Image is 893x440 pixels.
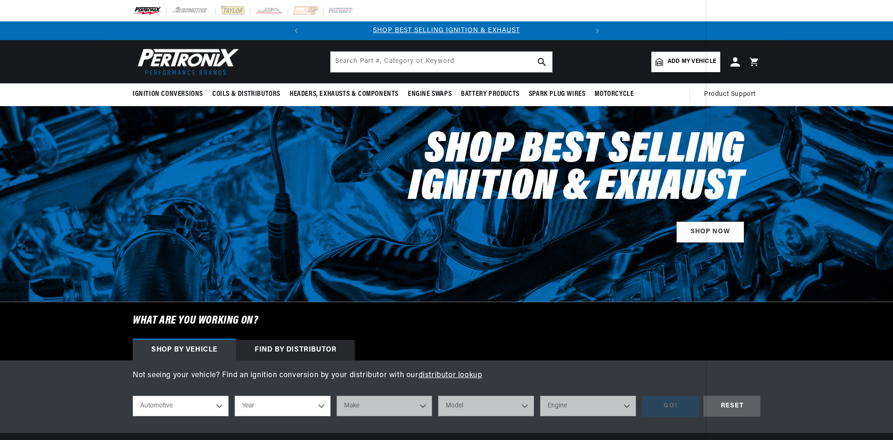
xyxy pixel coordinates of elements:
[290,89,399,99] span: Headers, Exhausts & Components
[133,370,760,382] p: Not seeing your vehicle? Find an ignition conversion by your distributor with our
[208,83,285,105] summary: Coils & Distributors
[337,396,433,416] select: Make
[109,21,784,40] slideshow-component: Translation missing: en.sections.announcements.announcement_bar
[419,372,482,379] a: distributor lookup
[109,302,784,339] h6: What are you working on?
[305,26,588,36] div: Announcement
[588,21,607,40] button: Translation missing: en.sections.announcements.next_announcement
[346,132,744,207] h2: Shop Best Selling Ignition & Exhaust
[668,57,716,66] span: Add my vehicle
[651,52,720,72] a: Add my vehicle
[704,89,756,100] span: Product Support
[595,89,634,99] span: Motorcycle
[236,340,355,360] div: Find by Distributor
[212,89,280,99] span: Coils & Distributors
[133,89,203,99] span: Ignition Conversions
[133,396,229,416] select: Ride Type
[529,89,586,99] span: Spark Plug Wires
[590,83,638,105] summary: Motorcycle
[331,52,552,72] input: Search Part #, Category or Keyword
[461,89,520,99] span: Battery Products
[305,26,588,36] div: 1 of 2
[677,222,744,243] a: SHOP NOW
[133,46,240,78] img: Pertronix
[438,396,534,416] select: Model
[704,83,760,106] summary: Product Support
[408,89,452,99] span: Engine Swaps
[704,396,760,417] div: RESET
[403,83,456,105] summary: Engine Swaps
[235,396,331,416] select: Year
[287,21,305,40] button: Translation missing: en.sections.announcements.previous_announcement
[373,27,520,34] a: SHOP BEST SELLING IGNITION & EXHAUST
[133,83,208,105] summary: Ignition Conversions
[540,396,636,416] select: Engine
[285,83,403,105] summary: Headers, Exhausts & Components
[532,52,552,72] button: search button
[456,83,524,105] summary: Battery Products
[524,83,590,105] summary: Spark Plug Wires
[133,340,236,360] div: Shop by vehicle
